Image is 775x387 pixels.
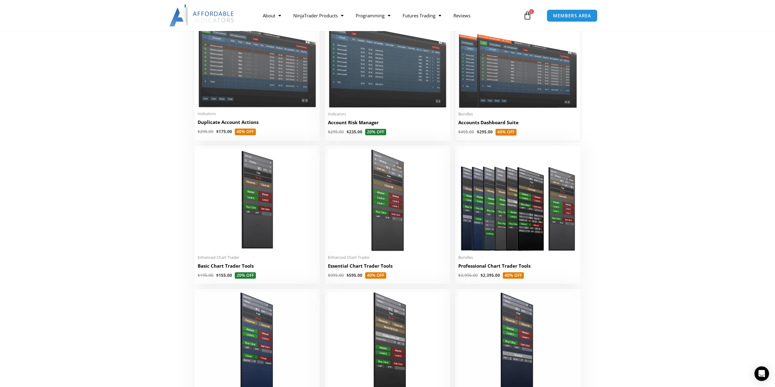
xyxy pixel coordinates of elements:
[328,273,330,278] span: $
[198,273,200,278] span: $
[256,9,287,23] a: About
[198,119,317,128] a: Duplicate Account Actions
[754,366,769,381] div: Open Intercom Messenger
[198,129,213,134] bdi: 295.00
[481,273,500,278] bdi: 2,395.00
[328,13,447,107] img: Account Risk Manager
[458,119,577,126] h2: Accounts Dashboard Suite
[198,13,317,107] img: Duplicate Account Actions
[256,9,521,23] nav: Menu
[169,5,235,26] img: LogoAI | Affordable Indicators – NinjaTrader
[235,128,256,135] span: 40% OFF
[216,273,232,278] bdi: 155.00
[216,273,219,278] span: $
[198,273,213,278] bdi: 195.00
[458,129,474,135] bdi: 495.00
[458,13,577,108] img: Accounts Dashboard Suite
[514,7,541,24] a: 0
[458,149,577,251] img: ProfessionalToolsBundlePage
[349,9,396,23] a: Programming
[328,273,344,278] bdi: 995.00
[347,273,349,278] span: $
[216,129,232,134] bdi: 175.00
[235,272,256,279] span: 20% OFF
[458,273,478,278] bdi: 3,995.00
[477,129,479,135] span: $
[198,263,317,269] h2: Basic Chart Trader Tools
[458,273,461,278] span: $
[495,129,516,135] span: 40% OFF
[481,273,483,278] span: $
[198,149,317,251] img: BasicTools
[216,129,219,134] span: $
[458,263,577,272] a: Professional Chart Trader Tools
[328,263,447,269] h2: Essential Chart Trader Tools
[328,129,344,135] bdi: 295.00
[365,129,386,135] span: 20% OFF
[529,9,534,14] span: 0
[328,119,447,129] a: Account Risk Manager
[447,9,476,23] a: Reviews
[198,263,317,272] a: Basic Chart Trader Tools
[458,119,577,129] a: Accounts Dashboard Suite
[347,129,349,135] span: $
[198,129,200,134] span: $
[347,273,362,278] bdi: 595.00
[477,129,493,135] bdi: 295.00
[328,129,330,135] span: $
[365,272,386,279] span: 40% OFF
[198,111,317,116] span: Indicators
[458,111,577,117] span: Bundles
[198,119,317,125] h2: Duplicate Account Actions
[198,255,317,260] span: Enhanced Chart Trader
[458,255,577,260] span: Bundles
[347,129,362,135] bdi: 235.00
[328,119,447,126] h2: Account Risk Manager
[328,255,447,260] span: Enhanced Chart Trader
[396,9,447,23] a: Futures Trading
[328,149,447,251] img: Essential Chart Trader Tools
[547,9,597,22] a: MEMBERS AREA
[503,272,524,279] span: 40% OFF
[287,9,349,23] a: NinjaTrader Products
[458,129,461,135] span: $
[458,263,577,269] h2: Professional Chart Trader Tools
[328,111,447,117] span: Indicators
[328,263,447,272] a: Essential Chart Trader Tools
[553,13,591,18] span: MEMBERS AREA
